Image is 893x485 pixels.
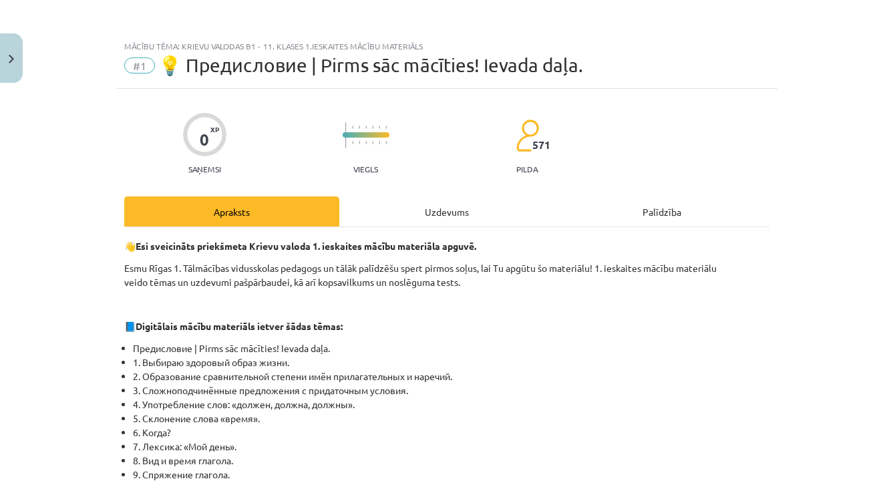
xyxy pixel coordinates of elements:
div: Apraksts [124,196,339,226]
p: 📘 [124,319,769,333]
li: 7. Лексика: «Мой день». [133,440,769,454]
div: 0 [200,130,209,149]
span: XP [210,126,219,133]
span: 💡 Предисловие | Pirms sāc mācīties! Ievada daļa. [158,54,583,76]
img: icon-short-line-57e1e144782c952c97e751825c79c345078a6d821885a25fce030b3d8c18986b.svg [372,141,373,144]
p: pilda [516,164,538,174]
li: 9. Спряжение глагола. [133,468,769,482]
img: icon-close-lesson-0947bae3869378f0d4975bcd49f059093ad1ed9edebbc8119c70593378902aed.svg [9,55,14,63]
p: 👋 [124,239,769,253]
div: Mācību tēma: Krievu valodas b1 - 11. klases 1.ieskaites mācību materiāls [124,41,769,51]
p: Esmu Rīgas 1. Tālmācības vidusskolas pedagogs un tālāk palīdzēšu spert pirmos soļus, lai Tu apgūt... [124,261,769,289]
img: icon-short-line-57e1e144782c952c97e751825c79c345078a6d821885a25fce030b3d8c18986b.svg [379,126,380,129]
li: 8. Вид и время глагола. [133,454,769,468]
li: 6. Когда? [133,426,769,440]
li: 4. Употребление слов: «должен, должна, должны». [133,397,769,412]
div: Uzdevums [339,196,554,226]
img: icon-long-line-d9ea69661e0d244f92f715978eff75569469978d946b2353a9bb055b3ed8787d.svg [345,122,347,148]
img: students-c634bb4e5e11cddfef0936a35e636f08e4e9abd3cc4e673bd6f9a4125e45ecb1.svg [516,119,539,152]
img: icon-short-line-57e1e144782c952c97e751825c79c345078a6d821885a25fce030b3d8c18986b.svg [385,126,387,129]
div: Palīdzība [554,196,769,226]
span: #1 [124,57,155,73]
img: icon-short-line-57e1e144782c952c97e751825c79c345078a6d821885a25fce030b3d8c18986b.svg [385,141,387,144]
img: icon-short-line-57e1e144782c952c97e751825c79c345078a6d821885a25fce030b3d8c18986b.svg [352,141,353,144]
img: icon-short-line-57e1e144782c952c97e751825c79c345078a6d821885a25fce030b3d8c18986b.svg [359,141,360,144]
img: icon-short-line-57e1e144782c952c97e751825c79c345078a6d821885a25fce030b3d8c18986b.svg [359,126,360,129]
li: Предисловие | Pirms sāc mācīties! Ievada daļa. [133,341,769,355]
span: 571 [532,139,550,151]
li: 1. Выбираю здоровый образ жизни. [133,355,769,369]
img: icon-short-line-57e1e144782c952c97e751825c79c345078a6d821885a25fce030b3d8c18986b.svg [365,141,367,144]
p: Viegls [353,164,378,174]
li: 3. Сложноподчинённые предложения с придаточным условия. [133,383,769,397]
img: icon-short-line-57e1e144782c952c97e751825c79c345078a6d821885a25fce030b3d8c18986b.svg [379,141,380,144]
li: 2. Образование сравнительной степени имён прилагательных и наречий. [133,369,769,383]
img: icon-short-line-57e1e144782c952c97e751825c79c345078a6d821885a25fce030b3d8c18986b.svg [365,126,367,129]
img: icon-short-line-57e1e144782c952c97e751825c79c345078a6d821885a25fce030b3d8c18986b.svg [352,126,353,129]
img: icon-short-line-57e1e144782c952c97e751825c79c345078a6d821885a25fce030b3d8c18986b.svg [372,126,373,129]
strong: Digitālais mācību materiāls ietver šādas tēmas: [136,320,343,332]
p: Saņemsi [183,164,226,174]
li: 5. Склонение слова «время». [133,412,769,426]
strong: Esi sveicināts priekšmeta Krievu valoda 1. ieskaites mācību materiāla apguvē. [136,240,476,252]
